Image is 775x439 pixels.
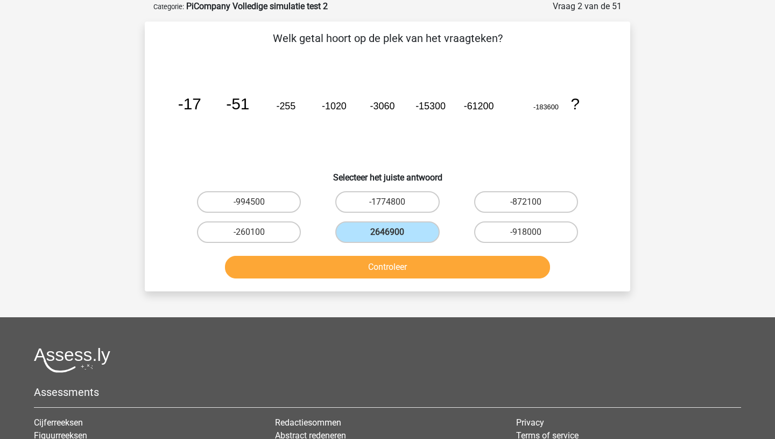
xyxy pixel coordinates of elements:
[34,347,110,373] img: Assessly logo
[322,101,347,112] tspan: -1020
[275,417,341,428] a: Redactiesommen
[533,103,559,111] tspan: -183600
[335,221,439,243] label: 2646900
[186,1,328,11] strong: PiCompany Volledige simulatie test 2
[226,95,249,113] tspan: -51
[276,101,295,112] tspan: -255
[370,101,395,112] tspan: -3060
[197,191,301,213] label: -994500
[153,3,184,11] small: Categorie:
[570,95,580,113] tspan: ?
[34,386,741,399] h5: Assessments
[162,30,613,46] p: Welk getal hoort op de plek van het vraagteken?
[162,164,613,183] h6: Selecteer het juiste antwoord
[225,256,551,278] button: Controleer
[415,101,446,112] tspan: -15300
[474,221,578,243] label: -918000
[34,417,83,428] a: Cijferreeksen
[474,191,578,213] label: -872100
[464,101,494,112] tspan: -61200
[197,221,301,243] label: -260100
[516,417,544,428] a: Privacy
[178,95,201,113] tspan: -17
[335,191,439,213] label: -1774800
